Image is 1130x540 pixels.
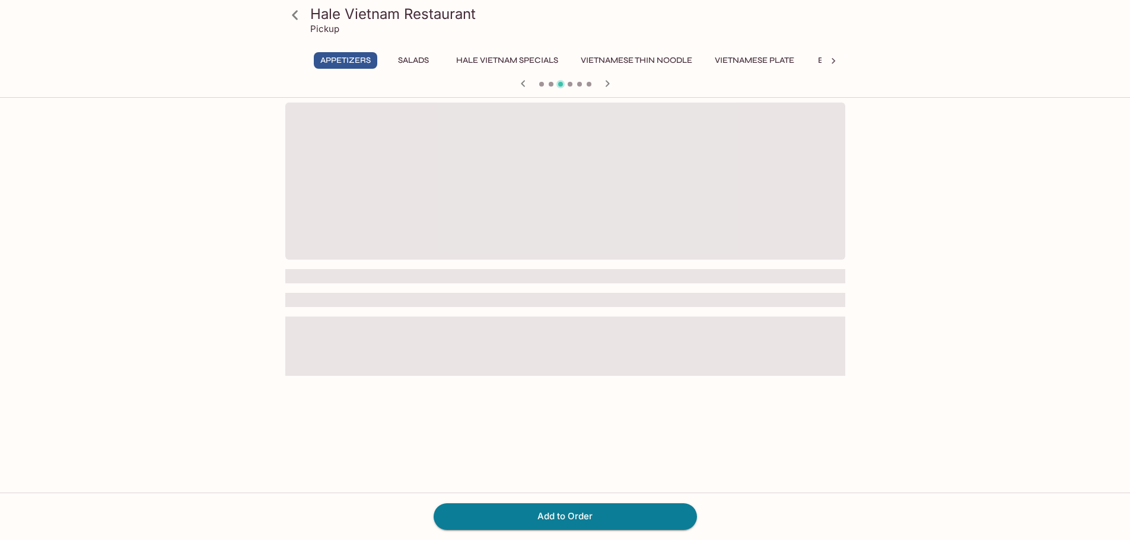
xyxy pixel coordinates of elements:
button: Vietnamese Plate [708,52,801,69]
button: Appetizers [314,52,377,69]
button: Vietnamese Thin Noodle [574,52,699,69]
button: Entrees [810,52,864,69]
button: Hale Vietnam Specials [450,52,565,69]
h3: Hale Vietnam Restaurant [310,5,841,23]
p: Pickup [310,23,339,34]
button: Salads [387,52,440,69]
button: Add to Order [434,503,697,529]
